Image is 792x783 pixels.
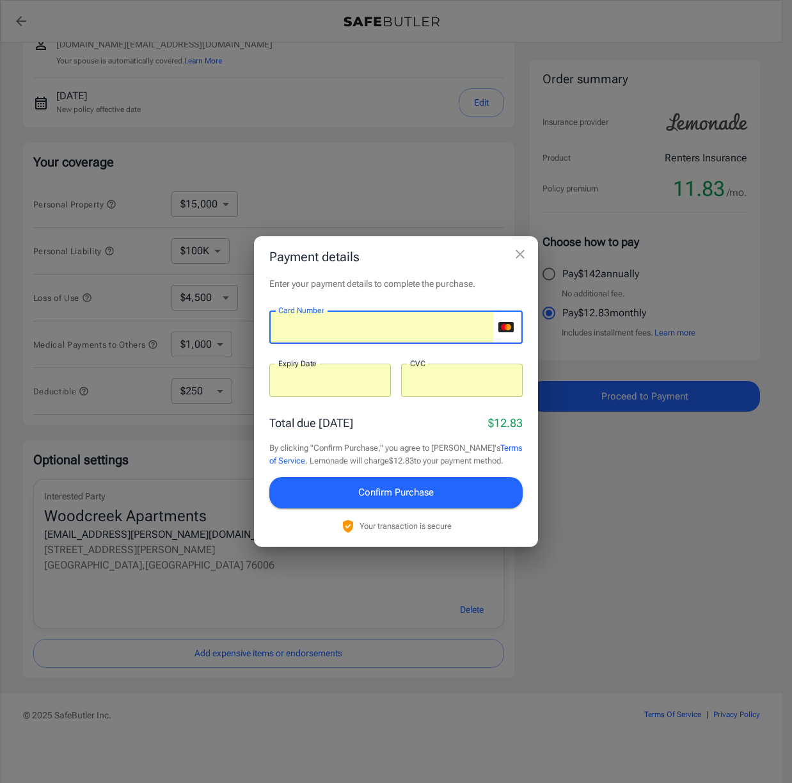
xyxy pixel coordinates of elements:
p: By clicking "Confirm Purchase," you agree to [PERSON_NAME]'s . Lemonade will charge $12.83 to you... [269,442,523,467]
a: Terms of Service [269,443,522,465]
label: CVC [410,358,425,369]
iframe: Secure expiration date input frame [278,375,382,387]
p: $12.83 [488,414,523,432]
p: Total due [DATE] [269,414,353,432]
button: Confirm Purchase [269,477,523,508]
svg: mastercard [498,322,514,332]
h2: Payment details [254,236,538,277]
label: Card Number [278,305,324,316]
iframe: Secure card number input frame [278,321,493,334]
p: Your transaction is secure [360,520,452,532]
button: close [507,241,533,267]
label: Expiry Date [278,358,317,369]
p: Enter your payment details to complete the purchase. [269,277,523,290]
span: Confirm Purchase [358,484,434,501]
iframe: Secure CVC input frame [410,375,514,387]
